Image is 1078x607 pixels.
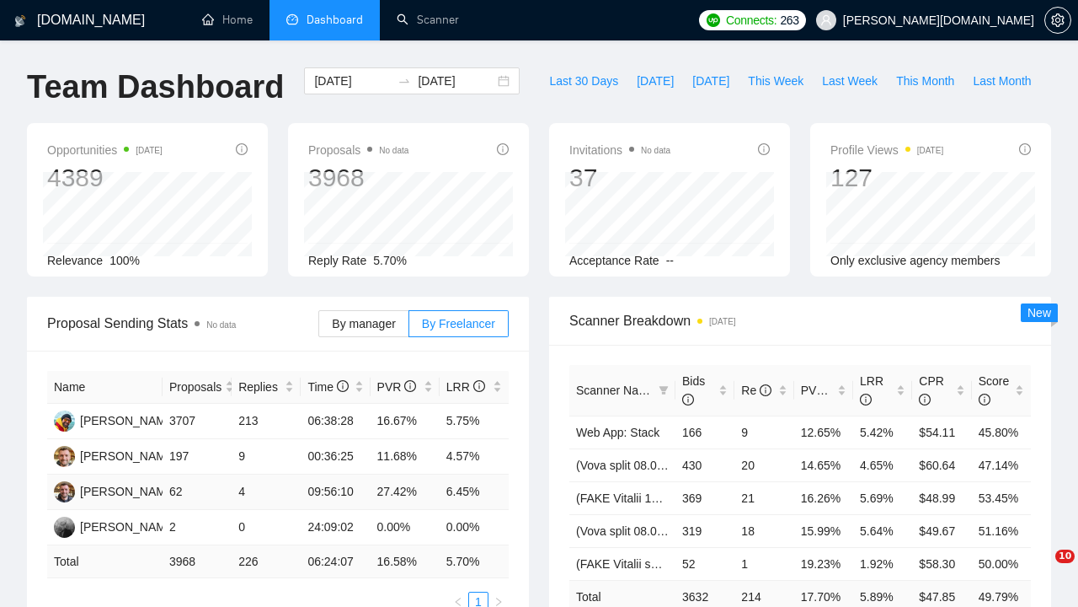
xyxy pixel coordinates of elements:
span: [DATE] [637,72,674,90]
span: info-circle [497,143,509,155]
span: Last Week [822,72,878,90]
th: Replies [232,371,301,404]
td: 9 [734,416,793,449]
span: PVR [377,380,417,394]
img: upwork-logo.png [707,13,720,27]
td: 319 [675,514,734,547]
button: This Month [887,67,963,94]
span: user [820,14,832,26]
span: Invitations [569,140,670,160]
span: Connects: [726,11,776,30]
span: info-circle [919,394,931,406]
td: 5.70 % [440,545,509,578]
a: YK[PERSON_NAME] [54,519,177,533]
td: 09:56:10 [301,475,370,510]
span: Bids [682,374,705,406]
h1: Team Dashboard [27,67,284,107]
td: $60.64 [912,449,971,481]
a: (Vova split 08.07) Full-stack (Yes Prompt 13.08) [576,524,825,538]
td: 27.42% [371,475,440,510]
span: info-circle [828,384,840,396]
td: 0.00% [440,510,509,545]
td: 4.65% [853,449,912,481]
span: By Freelancer [422,317,495,330]
span: Re [741,384,771,397]
td: 24:09:02 [301,510,370,545]
span: info-circle [473,380,485,392]
span: 263 [780,11,798,30]
td: 20 [734,449,793,481]
img: VS [54,446,75,467]
td: 2 [163,510,232,545]
td: 3968 [163,545,232,578]
td: 21 [734,481,793,514]
td: 06:24:07 [301,545,370,578]
button: Last Month [963,67,1040,94]
span: 100% [109,254,140,267]
span: info-circle [979,394,990,406]
td: 53.45% [972,481,1031,514]
iframe: Intercom live chat [1021,550,1061,590]
td: 4 [232,475,301,510]
td: 50.00% [972,547,1031,580]
td: 47.14% [972,449,1031,481]
span: 5.70% [373,254,407,267]
td: 06:38:28 [301,404,370,439]
div: [PERSON_NAME] [80,411,177,430]
td: 213 [232,404,301,439]
button: setting [1044,7,1071,34]
span: Opportunities [47,140,163,160]
span: right [494,597,504,607]
span: swap-right [398,74,411,88]
td: 0 [232,510,301,545]
img: VS [54,481,75,502]
td: Total [47,545,163,578]
input: Start date [314,72,391,90]
td: 0.00% [371,510,440,545]
td: 3707 [163,404,232,439]
span: CPR [919,374,944,406]
span: Proposals [169,378,221,396]
td: 430 [675,449,734,481]
div: [PERSON_NAME] [80,482,177,501]
span: left [453,597,463,607]
td: $48.99 [912,481,971,514]
span: Score [979,374,1010,406]
span: info-circle [760,384,771,396]
td: 1 [734,547,793,580]
div: 4389 [47,162,163,194]
span: No data [379,146,408,155]
td: 51.16% [972,514,1031,547]
span: Acceptance Rate [569,254,659,267]
span: to [398,74,411,88]
time: [DATE] [917,146,943,155]
td: 5.69% [853,481,912,514]
img: YK [54,517,75,538]
td: 19.23% [794,547,853,580]
span: By manager [332,317,395,330]
td: 226 [232,545,301,578]
td: 15.99% [794,514,853,547]
td: 5.42% [853,416,912,449]
a: homeHome [202,13,253,27]
td: 14.65% [794,449,853,481]
span: Time [307,380,348,394]
time: [DATE] [709,317,735,326]
span: No data [641,146,670,155]
span: Dashboard [307,13,363,27]
th: Proposals [163,371,232,404]
span: [DATE] [692,72,729,90]
span: info-circle [682,394,694,406]
td: 5.64% [853,514,912,547]
span: Scanner Name [576,384,654,397]
span: Profile Views [830,140,943,160]
button: Last Week [813,67,887,94]
a: Web App: Stack [576,426,659,439]
span: filter [659,385,669,395]
button: This Week [739,67,813,94]
td: 369 [675,481,734,514]
span: No data [206,320,236,330]
td: $49.67 [912,514,971,547]
a: (Vova split 08.07) Saas (YES Prompt 13.08) [576,459,806,472]
span: info-circle [758,143,770,155]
